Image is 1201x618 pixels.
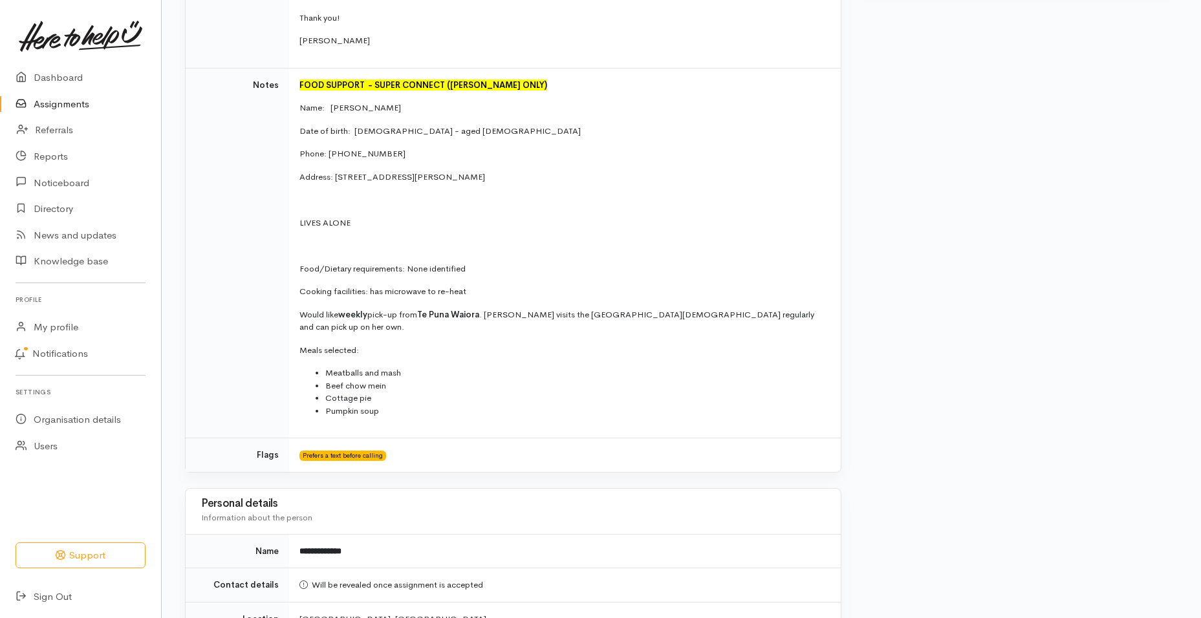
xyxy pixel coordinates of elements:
span: Prefers a text before calling [299,451,386,461]
li: Cottage pie [325,392,825,405]
font: FOOD SUPPORT - SUPER CONNECT ([PERSON_NAME] ONLY) [299,80,547,91]
b: Te Puna Waiora [417,309,479,320]
td: Notes [186,68,289,438]
p: Food/Dietary requirements: None identified [299,262,825,275]
button: Support [16,542,146,569]
p: Address: [STREET_ADDRESS][PERSON_NAME] [299,171,825,184]
li: Beef chow mein [325,379,825,392]
li: Meatballs and mash [325,367,825,379]
p: Would like pick-up from . [PERSON_NAME] visits the [GEOGRAPHIC_DATA][DEMOGRAPHIC_DATA] regularly ... [299,308,825,334]
p: Phone: [PHONE_NUMBER] [299,147,825,160]
p: Date of birth: [DEMOGRAPHIC_DATA] - aged [DEMOGRAPHIC_DATA] [299,125,825,138]
h6: Profile [16,291,146,308]
p: Thank you! [299,12,825,25]
td: Contact details [186,568,289,602]
td: Flags [186,438,289,472]
h6: Settings [16,383,146,401]
p: [PERSON_NAME] [299,34,825,47]
h3: Personal details [201,498,825,510]
td: Will be revealed once assignment is accepted [289,568,841,602]
p: Name: [PERSON_NAME] [299,101,825,114]
td: Name [186,534,289,568]
span: weekly [338,309,367,320]
p: Cooking facilities: has microwave to re-heat [299,285,825,298]
li: Pumpkin soup [325,405,825,418]
span: Information about the person [201,512,312,523]
p: LIVES ALONE [299,217,825,229]
p: Meals selected: [299,344,825,357]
